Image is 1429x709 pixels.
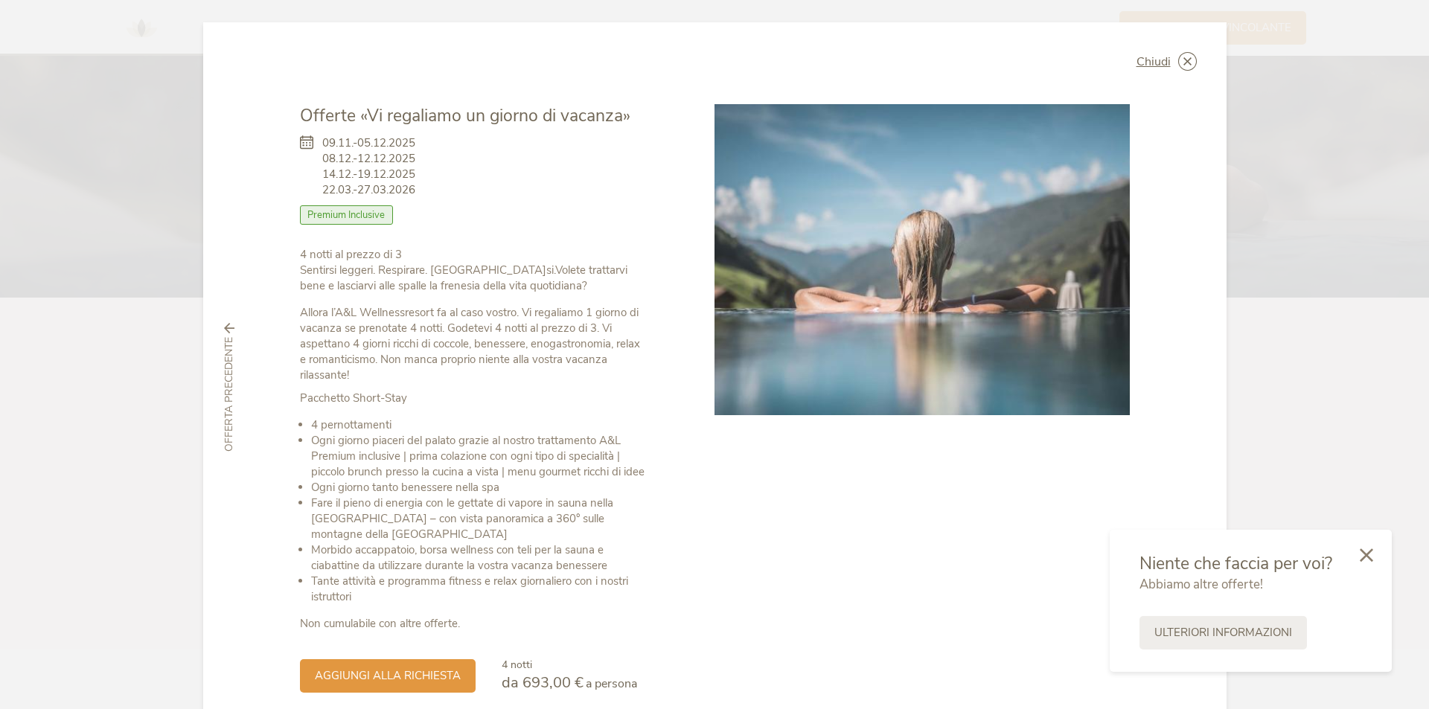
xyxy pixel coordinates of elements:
[300,616,460,631] strong: Non cumulabile con altre offerte.
[311,433,648,480] li: Ogni giorno piaceri del palato grazie al nostro trattamento A&L Premium inclusive | prima colazio...
[300,263,627,293] strong: Volete trattarvi bene e lasciarvi alle spalle la frenesia della vita quotidiana?
[300,305,648,383] p: Allora l’A&L Wellnessresort fa al caso vostro. Vi regaliamo 1 giorno di vacanza se prenotate 4 no...
[222,337,237,452] span: Offerta precedente
[311,480,648,495] li: Ogni giorno tanto benessere nella spa
[322,135,415,198] span: 09.11.-05.12.2025 08.12.-12.12.2025 14.12.-19.12.2025 22.03.-27.03.2026
[300,247,648,294] p: Sentirsi leggeri. Respirare. [GEOGRAPHIC_DATA]si.
[300,104,630,127] span: Offerte «Vi regaliamo un giorno di vacanza»
[311,542,648,574] li: Morbido accappatoio, borsa wellness con teli per la sauna e ciabattine da utilizzare durante la v...
[1154,625,1292,641] span: Ulteriori informazioni
[300,247,402,262] strong: 4 notti al prezzo di 3
[311,574,648,605] li: Tante attività e programma fitness e relax giornaliero con i nostri istruttori
[714,104,1130,415] img: Offerte «Vi regaliamo un giorno di vacanza»
[1139,576,1263,593] span: Abbiamo altre offerte!
[311,495,648,542] li: Fare il pieno di energia con le gettate di vapore in sauna nella [GEOGRAPHIC_DATA] – con vista pa...
[300,205,394,225] span: Premium Inclusive
[311,417,648,433] li: 4 pernottamenti
[1139,552,1332,575] span: Niente che faccia per voi?
[300,391,407,405] strong: Pacchetto Short-Stay
[1137,56,1171,68] span: Chiudi
[1139,616,1307,649] a: Ulteriori informazioni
